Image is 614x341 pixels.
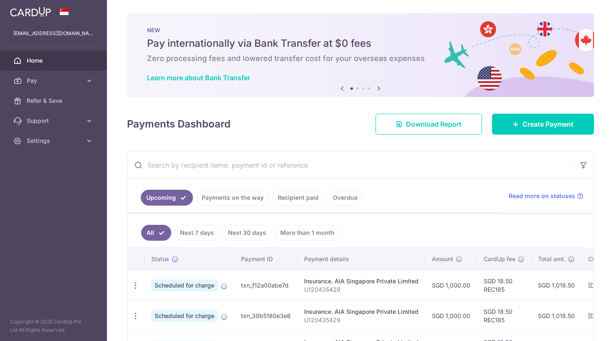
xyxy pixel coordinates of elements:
[141,190,193,206] a: Upcoming
[425,270,477,300] td: SGD 1,000.00
[509,192,584,200] a: Read more on statuses
[127,152,573,178] input: Search by recipient name, payment id or reference
[27,117,82,125] span: Support
[151,255,169,263] span: Status
[147,37,574,50] h5: Pay internationally via Bank Transfer at $0 fees
[304,277,419,285] div: Insurance. AIA Singapore Private Limited
[432,255,453,263] span: Amount
[425,300,477,331] td: SGD 1,000.00
[151,280,218,291] span: Scheduled for charge
[127,117,231,132] h4: Payments Dashboard
[27,76,82,85] span: Pay
[304,285,419,294] p: U120435429
[523,119,573,129] span: Create Payment
[27,56,82,65] span: Home
[10,7,51,17] img: CardUp
[147,27,574,33] p: NEW
[531,300,581,331] td: SGD 1,018.50
[327,190,363,206] a: Overdue
[13,29,94,38] p: [EMAIL_ADDRESS][DOMAIN_NAME]
[27,97,82,105] span: Refer & Save
[27,137,82,145] span: Settings
[272,190,324,206] a: Recipient paid
[406,119,462,129] span: Download Report
[234,270,297,300] td: txn_f12a00abe7d
[538,255,566,263] span: Total amt.
[234,248,297,270] th: Payment ID
[196,190,269,206] a: Payments on the way
[477,300,531,331] td: SGD 18.50 REC185
[234,300,297,331] td: txn_30b5180e3e8
[492,114,594,135] a: Create Payment
[304,316,419,324] p: U120435429
[175,225,219,241] a: Next 7 days
[127,13,594,97] img: Bank transfer banner
[275,225,340,241] a: More than 1 month
[531,270,581,300] td: SGD 1,018.50
[151,310,218,322] span: Scheduled for charge
[141,225,171,241] a: All
[304,308,419,316] div: Insurance. AIA Singapore Private Limited
[376,114,482,135] a: Download Report
[147,53,574,64] h6: Zero processing fees and lowered transfer cost for your overseas expenses
[297,248,425,270] th: Payment details
[147,74,250,82] a: Learn more about Bank Transfer
[477,270,531,300] td: SGD 18.50 REC185
[509,192,575,200] span: Read more on statuses
[484,255,515,263] span: CardUp fee
[223,225,271,241] a: Next 30 days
